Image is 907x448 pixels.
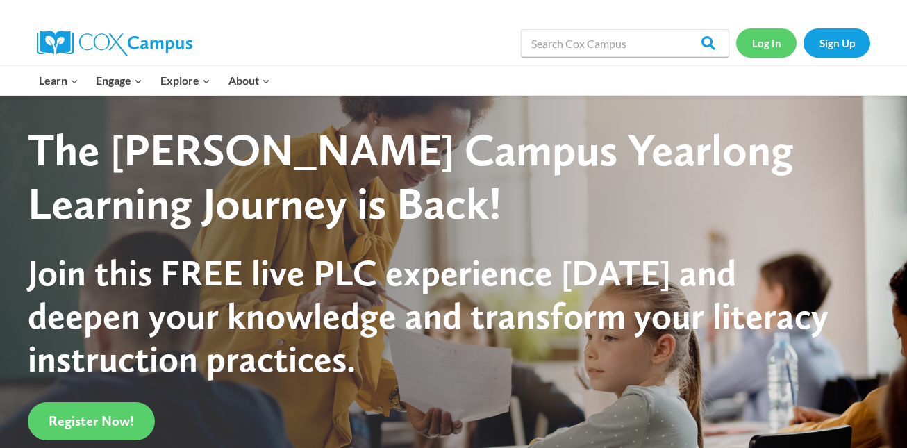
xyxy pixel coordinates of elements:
[219,66,279,95] button: Child menu of About
[804,28,870,57] a: Sign Up
[30,66,88,95] button: Child menu of Learn
[37,31,192,56] img: Cox Campus
[30,66,278,95] nav: Primary Navigation
[736,28,870,57] nav: Secondary Navigation
[28,124,854,231] div: The [PERSON_NAME] Campus Yearlong Learning Journey is Back!
[151,66,219,95] button: Child menu of Explore
[49,413,134,429] span: Register Now!
[736,28,797,57] a: Log In
[28,251,829,381] span: Join this FREE live PLC experience [DATE] and deepen your knowledge and transform your literacy i...
[88,66,152,95] button: Child menu of Engage
[521,29,729,57] input: Search Cox Campus
[28,402,155,440] a: Register Now!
